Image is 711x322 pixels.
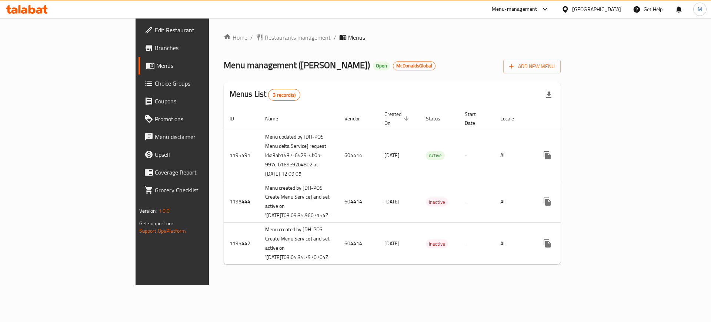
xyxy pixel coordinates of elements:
td: All [494,223,533,265]
span: Name [265,114,288,123]
td: Menu created by [DH-POS Create Menu Service] and set active on '[DATE]T03:09:35.9607154Z' [259,181,338,223]
span: Grocery Checklist [155,186,248,195]
a: Menu disclaimer [138,128,254,146]
li: / [334,33,336,42]
span: McDonaldsGlobal [393,63,435,69]
span: Upsell [155,150,248,159]
span: [DATE] [384,239,400,248]
a: Promotions [138,110,254,128]
span: Inactive [426,240,448,248]
a: Menus [138,57,254,74]
div: [GEOGRAPHIC_DATA] [572,5,621,13]
span: Menu disclaimer [155,132,248,141]
div: Total records count [268,89,300,101]
a: Support.OpsPlatform [139,226,186,236]
button: more [538,193,556,210]
a: Coupons [138,92,254,110]
span: Choice Groups [155,79,248,88]
span: Menus [348,33,365,42]
nav: breadcrumb [224,33,561,42]
span: Open [373,63,390,69]
td: 604414 [338,181,378,223]
td: All [494,130,533,181]
td: 604414 [338,130,378,181]
td: All [494,181,533,223]
div: Menu-management [492,5,537,14]
a: Choice Groups [138,74,254,92]
span: Version: [139,206,157,216]
th: Actions [533,107,615,130]
button: more [538,235,556,252]
button: Change Status [556,146,574,164]
span: Coupons [155,97,248,106]
span: Status [426,114,450,123]
td: - [459,223,494,265]
h2: Menus List [230,89,300,101]
a: Grocery Checklist [138,181,254,199]
span: Start Date [465,110,485,127]
span: M [698,5,702,13]
a: Branches [138,39,254,57]
td: 604414 [338,223,378,265]
span: 3 record(s) [268,92,300,99]
button: Change Status [556,193,574,210]
span: Restaurants management [265,33,331,42]
div: Export file [540,86,558,104]
span: Menu management ( [PERSON_NAME] ) [224,57,370,73]
a: Coverage Report [138,163,254,181]
span: Vendor [344,114,370,123]
span: Get support on: [139,219,173,228]
span: Promotions [155,114,248,123]
td: - [459,181,494,223]
span: Menus [156,61,248,70]
td: Menu updated by [DH-POS Menu delta Service] request Id:a3ab1437-6429-4b0b-997c-b169e92b4802 at [D... [259,130,338,181]
table: enhanced table [224,107,615,265]
span: 1.0.0 [158,206,170,216]
td: Menu created by [DH-POS Create Menu Service] and set active on '[DATE]T03:04:34.7970704Z' [259,223,338,265]
td: - [459,130,494,181]
button: Add New Menu [503,60,561,73]
div: Open [373,62,390,70]
span: Created On [384,110,411,127]
span: Edit Restaurant [155,26,248,34]
button: more [538,146,556,164]
div: Inactive [426,197,448,206]
button: Change Status [556,235,574,252]
span: Branches [155,43,248,52]
span: Inactive [426,198,448,206]
a: Edit Restaurant [138,21,254,39]
a: Upsell [138,146,254,163]
span: Add New Menu [509,62,555,71]
span: [DATE] [384,150,400,160]
span: ID [230,114,244,123]
span: Coverage Report [155,168,248,177]
a: Restaurants management [256,33,331,42]
span: Active [426,151,445,160]
span: [DATE] [384,197,400,206]
span: Locale [500,114,524,123]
